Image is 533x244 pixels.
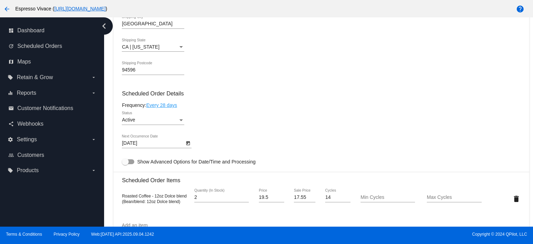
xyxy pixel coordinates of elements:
span: Copyright © 2024 QPilot, LLC [272,232,527,237]
i: people_outline [8,152,14,158]
a: share Webhooks [8,118,96,129]
span: Show Advanced Options for Date/Time and Processing [137,158,255,165]
input: Shipping City [122,21,184,27]
a: Every 28 days [146,102,177,108]
i: dashboard [8,28,14,33]
input: Quantity (In Stock) [194,195,249,200]
span: Customers [17,152,44,158]
i: arrow_drop_down [91,168,96,173]
span: Reports [17,90,36,96]
i: local_offer [8,168,13,173]
input: Shipping Postcode [122,67,184,73]
input: Min Cycles [361,195,415,200]
span: Espresso Vivace ( ) [15,6,107,11]
h3: Scheduled Order Details [122,90,521,97]
a: email Customer Notifications [8,103,96,114]
input: Next Occurrence Date [122,141,184,146]
span: Maps [17,59,31,65]
i: email [8,106,14,111]
button: Open calendar [184,139,192,146]
input: Cycles [325,195,350,200]
span: Roasted Coffee - 12oz Dolce blend (Bean/blend: 12oz Dolce blend) [122,194,187,204]
i: arrow_drop_down [91,137,96,142]
mat-select: Shipping State [122,44,184,50]
h3: Scheduled Order Items [122,172,521,184]
input: Max Cycles [427,195,481,200]
a: dashboard Dashboard [8,25,96,36]
mat-select: Status [122,117,184,123]
mat-icon: arrow_back [3,5,11,13]
i: update [8,43,14,49]
i: settings [8,137,13,142]
input: Sale Price [294,195,315,200]
div: Frequency: [122,102,521,108]
i: local_offer [8,75,13,80]
a: Privacy Policy [54,232,80,237]
span: CA | [US_STATE] [122,44,159,50]
a: people_outline Customers [8,150,96,161]
span: Retain & Grow [17,74,53,81]
i: arrow_drop_down [91,90,96,96]
mat-icon: help [516,5,524,13]
mat-icon: delete [512,195,521,203]
a: Terms & Conditions [6,232,42,237]
i: chevron_left [99,20,110,32]
span: Customer Notifications [17,105,73,111]
a: update Scheduled Orders [8,41,96,52]
a: map Maps [8,56,96,67]
a: [URL][DOMAIN_NAME] [54,6,105,11]
input: Price [259,195,284,200]
span: Webhooks [17,121,43,127]
span: Settings [17,136,37,143]
span: Active [122,117,135,123]
i: share [8,121,14,127]
span: Dashboard [17,27,44,34]
i: equalizer [8,90,13,96]
span: Scheduled Orders [17,43,62,49]
i: arrow_drop_down [91,75,96,80]
i: map [8,59,14,65]
span: Products [17,167,39,174]
input: Add an item [122,223,521,228]
a: Web:[DATE] API:2025.09.04.1242 [91,232,154,237]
